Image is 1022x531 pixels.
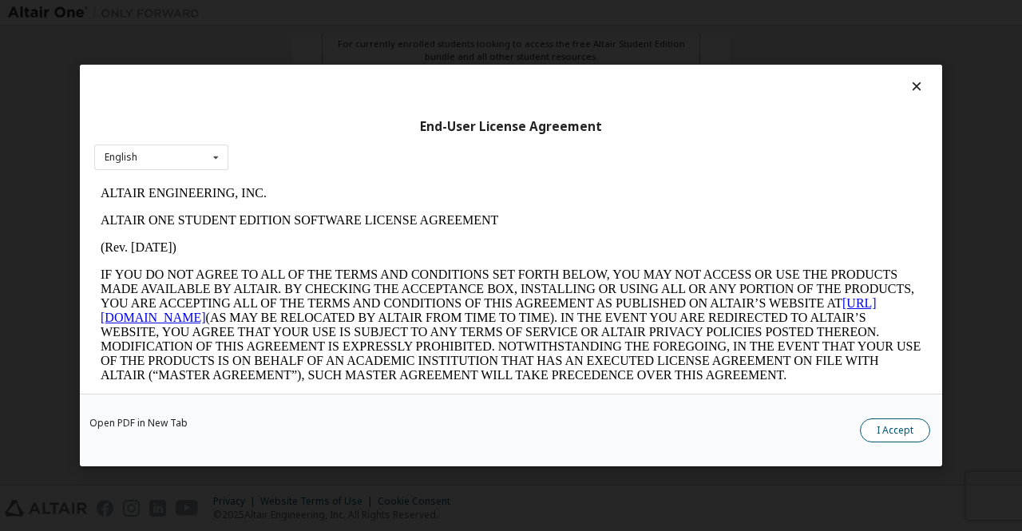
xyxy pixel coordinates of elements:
p: (Rev. [DATE]) [6,61,827,75]
p: ALTAIR ONE STUDENT EDITION SOFTWARE LICENSE AGREEMENT [6,34,827,48]
div: English [105,153,137,162]
p: This Altair One Student Edition Software License Agreement (“Agreement”) is between Altair Engine... [6,216,827,273]
a: [URL][DOMAIN_NAME] [6,117,782,145]
p: IF YOU DO NOT AGREE TO ALL OF THE TERMS AND CONDITIONS SET FORTH BELOW, YOU MAY NOT ACCESS OR USE... [6,88,827,203]
a: Open PDF in New Tab [89,418,188,428]
p: ALTAIR ENGINEERING, INC. [6,6,827,21]
div: End-User License Agreement [94,119,928,135]
button: I Accept [860,418,930,442]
